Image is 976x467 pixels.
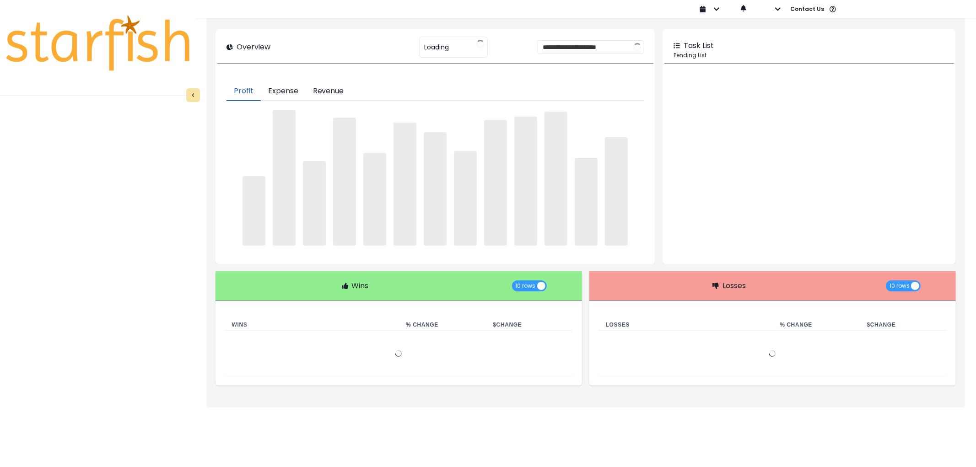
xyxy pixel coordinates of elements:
p: Overview [237,42,270,53]
span: ‌ [605,137,628,246]
span: ‌ [333,118,356,246]
span: ‌ [545,112,567,246]
th: Losses [599,319,773,331]
p: Task List [684,40,714,51]
span: ‌ [454,151,477,246]
button: Expense [261,82,306,101]
span: 10 rows [516,280,536,291]
p: Wins [352,280,369,291]
th: % Change [772,319,859,331]
span: ‌ [514,117,537,246]
span: Loading [424,38,449,57]
th: % Change [399,319,485,331]
th: $ Change [486,319,573,331]
span: ‌ [575,158,598,246]
th: Wins [225,319,399,331]
p: Pending List [674,51,945,59]
button: Profit [226,82,261,101]
span: 10 rows [890,280,910,291]
span: ‌ [484,120,507,246]
p: Losses [723,280,746,291]
span: ‌ [394,123,416,246]
th: $ Change [860,319,947,331]
span: ‌ [424,132,447,246]
span: ‌ [363,153,386,246]
button: Revenue [306,82,351,101]
span: ‌ [243,176,265,246]
span: ‌ [303,161,326,246]
span: ‌ [273,110,296,246]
